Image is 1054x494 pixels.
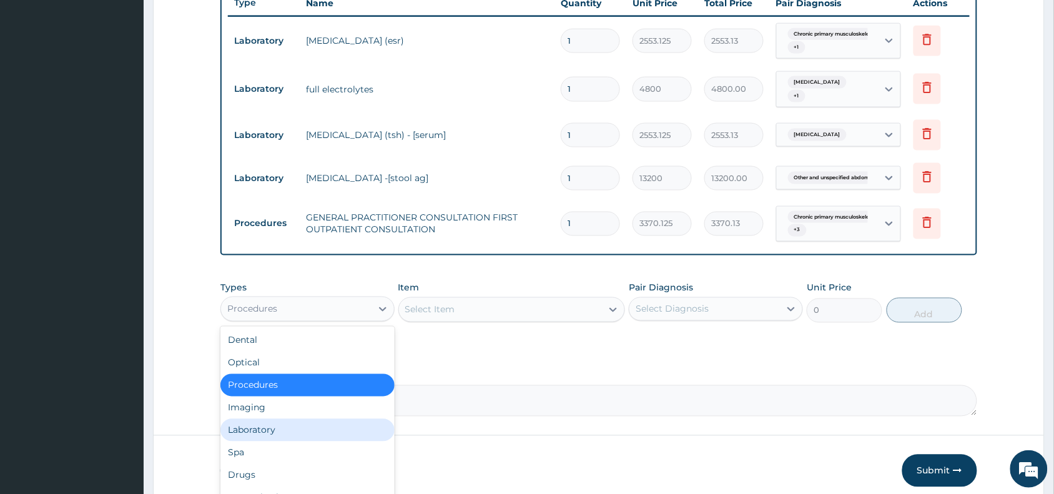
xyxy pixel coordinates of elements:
[887,298,962,323] button: Add
[220,419,395,442] div: Laboratory
[902,455,977,487] button: Submit
[220,368,977,378] label: Comment
[228,29,300,52] td: Laboratory
[23,62,51,94] img: d_794563401_company_1708531726252_794563401
[227,303,277,315] div: Procedures
[788,28,885,41] span: Chronic primary musculoskeleta...
[398,282,420,294] label: Item
[228,77,300,101] td: Laboratory
[220,283,247,294] label: Types
[220,374,395,397] div: Procedures
[807,282,852,294] label: Unit Price
[788,224,807,237] span: + 3
[72,157,172,284] span: We're online!
[220,352,395,374] div: Optical
[220,442,395,464] div: Spa
[629,282,693,294] label: Pair Diagnosis
[300,165,554,190] td: [MEDICAL_DATA] -[stool ag]
[788,90,805,102] span: + 1
[228,124,300,147] td: Laboratory
[405,304,455,316] div: Select Item
[220,397,395,419] div: Imaging
[220,329,395,352] div: Dental
[300,122,554,147] td: [MEDICAL_DATA] (tsh) - [serum]
[300,28,554,53] td: [MEDICAL_DATA] (esr)
[636,303,709,315] div: Select Diagnosis
[65,70,210,86] div: Chat with us now
[788,76,847,89] span: [MEDICAL_DATA]
[300,77,554,102] td: full electrolytes
[788,129,847,141] span: [MEDICAL_DATA]
[788,41,805,54] span: + 1
[220,464,395,487] div: Drugs
[788,172,887,184] span: Other and unspecified abdomina...
[205,6,235,36] div: Minimize live chat window
[228,167,300,190] td: Laboratory
[300,205,554,242] td: GENERAL PRACTITIONER CONSULTATION FIRST OUTPATIENT CONSULTATION
[228,212,300,235] td: Procedures
[788,211,885,224] span: Chronic primary musculoskeleta...
[6,341,238,385] textarea: Type your message and hit 'Enter'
